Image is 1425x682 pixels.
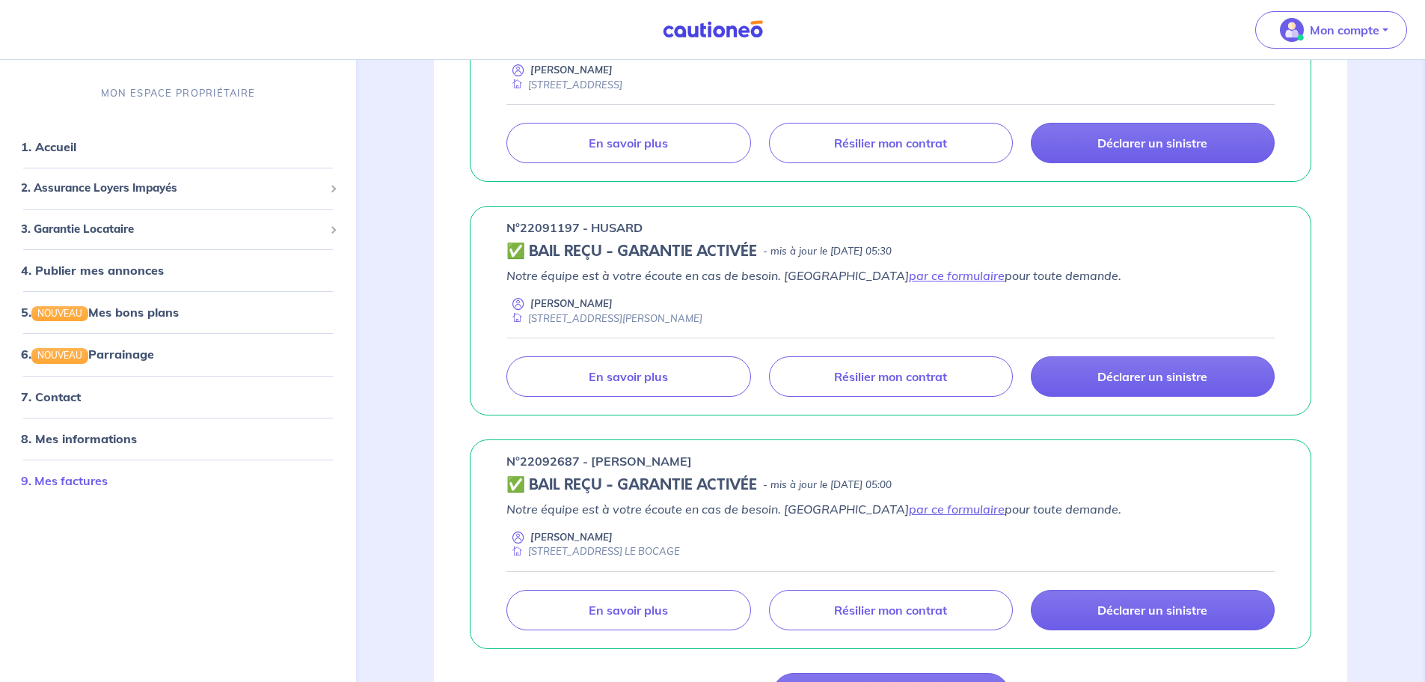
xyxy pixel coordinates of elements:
[1031,590,1275,630] a: Déclarer un sinistre
[6,424,350,454] div: 8. Mes informations
[769,123,1013,163] a: Résilier mon contrat
[6,174,350,203] div: 2. Assurance Loyers Impayés
[769,590,1013,630] a: Résilier mon contrat
[506,123,750,163] a: En savoir plus
[21,305,179,320] a: 5.NOUVEAUMes bons plans
[506,78,622,92] div: [STREET_ADDRESS]
[506,500,1275,518] p: Notre équipe est à votre écoute en cas de besoin. [GEOGRAPHIC_DATA] pour toute demande.
[6,382,350,412] div: 7. Contact
[506,590,750,630] a: En savoir plus
[1097,603,1207,618] p: Déclarer un sinistre
[530,296,613,311] p: [PERSON_NAME]
[657,20,769,39] img: Cautioneo
[1280,18,1304,42] img: illu_account_valid_menu.svg
[6,215,350,244] div: 3. Garantie Locataire
[769,356,1013,397] a: Résilier mon contrat
[763,478,892,493] p: - mis à jour le [DATE] 05:00
[1255,11,1407,49] button: illu_account_valid_menu.svgMon compte
[6,297,350,327] div: 5.NOUVEAUMes bons plans
[1031,356,1275,397] a: Déclarer un sinistre
[506,452,692,470] p: n°22092687 - [PERSON_NAME]
[530,530,613,544] p: [PERSON_NAME]
[909,268,1005,283] a: par ce formulaire
[834,603,947,618] p: Résilier mon contrat
[506,476,1275,494] div: state: CONTRACT-VALIDATED, Context: ,MAYBE-CERTIFICATE,,LESSOR-DOCUMENTS,IS-ODEALIM
[21,347,154,362] a: 6.NOUVEAUParrainage
[506,476,757,494] h5: ✅ BAIL REÇU - GARANTIE ACTIVÉE
[506,243,1275,261] div: state: CONTRACT-VALIDATED, Context: ,MAYBE-CERTIFICATE,,LESSOR-DOCUMENTS,IS-ODEALIM
[21,473,108,488] a: 9. Mes factures
[6,466,350,496] div: 9. Mes factures
[6,255,350,285] div: 4. Publier mes annonces
[506,544,680,558] div: [STREET_ADDRESS] LE BOCAGE
[21,389,81,404] a: 7. Contact
[834,136,947,150] p: Résilier mon contrat
[21,221,324,238] span: 3. Garantie Locataire
[21,139,76,154] a: 1. Accueil
[21,263,164,278] a: 4. Publier mes annonces
[909,502,1005,517] a: par ce formulaire
[21,431,137,446] a: 8. Mes informations
[6,339,350,369] div: 6.NOUVEAUParrainage
[1031,123,1275,163] a: Déclarer un sinistre
[1097,136,1207,150] p: Déclarer un sinistre
[21,180,324,197] span: 2. Assurance Loyers Impayés
[589,136,668,150] p: En savoir plus
[530,63,613,77] p: [PERSON_NAME]
[101,86,255,100] p: MON ESPACE PROPRIÉTAIRE
[834,369,947,384] p: Résilier mon contrat
[506,243,757,261] h5: ✅ BAIL REÇU - GARANTIE ACTIVÉE
[506,219,643,237] p: n°22091197 - HUSARD
[589,603,668,618] p: En savoir plus
[506,267,1275,284] p: Notre équipe est à votre écoute en cas de besoin. [GEOGRAPHIC_DATA] pour toute demande.
[506,356,750,397] a: En savoir plus
[1097,369,1207,384] p: Déclarer un sinistre
[1310,21,1379,39] p: Mon compte
[589,369,668,384] p: En savoir plus
[6,132,350,162] div: 1. Accueil
[506,311,702,326] div: [STREET_ADDRESS][PERSON_NAME]
[763,244,892,259] p: - mis à jour le [DATE] 05:30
